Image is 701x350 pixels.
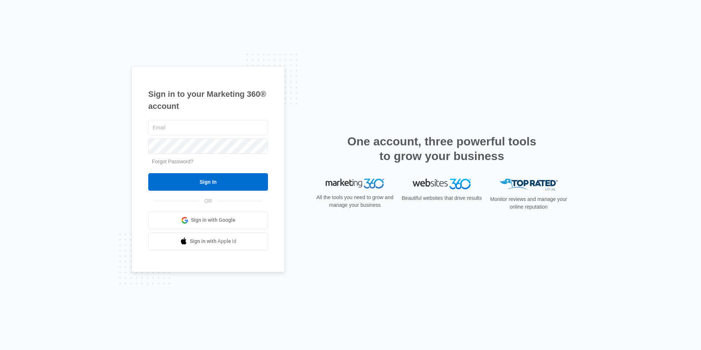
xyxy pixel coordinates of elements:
[199,197,217,205] span: OR
[345,134,539,163] h2: One account, three powerful tools to grow your business
[191,216,235,224] span: Sign in with Google
[152,159,194,164] a: Forgot Password?
[148,88,268,112] h1: Sign in to your Marketing 360® account
[148,212,268,229] a: Sign in with Google
[401,194,483,202] p: Beautiful websites that drive results
[488,195,570,211] p: Monitor reviews and manage your online reputation
[190,237,237,245] span: Sign in with Apple Id
[314,194,396,209] p: All the tools you need to grow and manage your business
[148,233,268,250] a: Sign in with Apple Id
[499,179,558,191] img: Top Rated Local
[413,179,471,189] img: Websites 360
[148,120,268,135] input: Email
[148,173,268,191] input: Sign In
[326,179,384,189] img: Marketing 360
